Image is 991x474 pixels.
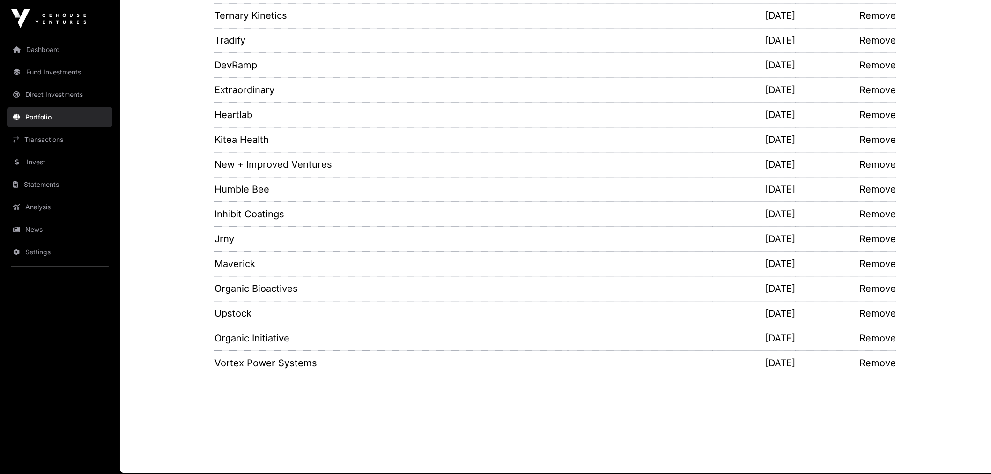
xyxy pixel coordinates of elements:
[214,183,567,196] a: Humble Bee
[214,108,567,121] a: Heartlab
[7,129,112,150] a: Transactions
[7,39,112,60] a: Dashboard
[796,282,896,295] a: Remove
[713,133,795,146] p: [DATE]
[713,9,795,22] p: [DATE]
[796,133,896,146] a: Remove
[214,332,567,345] a: Organic Initiative
[214,307,567,320] a: Upstock
[796,232,896,245] a: Remove
[214,282,567,295] a: Organic Bioactives
[944,429,991,474] iframe: Chat Widget
[214,34,567,47] a: Tradify
[796,59,896,72] a: Remove
[796,356,896,370] a: Remove
[713,207,795,221] p: [DATE]
[713,34,795,47] p: [DATE]
[713,108,795,121] p: [DATE]
[7,62,112,82] a: Fund Investments
[796,108,896,121] a: Remove
[713,282,795,295] p: [DATE]
[796,207,896,221] a: Remove
[7,197,112,217] a: Analysis
[214,59,567,72] a: DevRamp
[796,257,896,270] a: Remove
[214,9,567,22] a: Ternary Kinetics
[7,219,112,240] a: News
[796,34,896,47] a: Remove
[214,207,567,221] a: Inhibit Coatings
[7,174,112,195] a: Statements
[214,133,567,146] a: Kitea Health
[7,242,112,262] a: Settings
[796,183,896,196] a: Remove
[796,332,896,345] a: Remove
[713,356,795,370] p: [DATE]
[214,232,567,245] a: Jrny
[7,84,112,105] a: Direct Investments
[7,107,112,127] a: Portfolio
[214,158,567,171] a: New + Improved Ventures
[11,9,86,28] img: Icehouse Ventures Logo
[214,356,567,370] a: Vortex Power Systems
[796,158,896,171] a: Remove
[214,83,567,96] a: Extraordinary
[713,158,795,171] p: [DATE]
[713,232,795,245] p: [DATE]
[796,307,896,320] a: Remove
[713,59,795,72] p: [DATE]
[713,83,795,96] p: [DATE]
[713,307,795,320] p: [DATE]
[7,152,112,172] a: Invest
[713,257,795,270] p: [DATE]
[796,9,896,22] a: Remove
[713,332,795,345] p: [DATE]
[796,83,896,96] a: Remove
[214,257,567,270] a: Maverick
[713,183,795,196] p: [DATE]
